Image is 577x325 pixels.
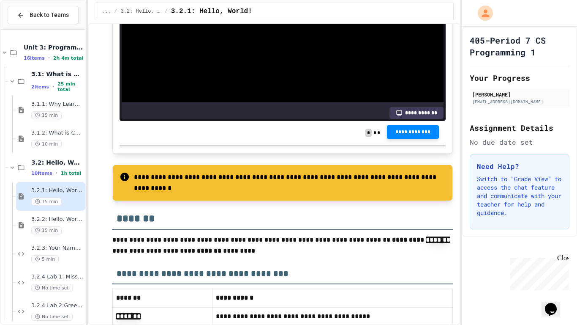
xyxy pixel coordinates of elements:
div: Chat with us now!Close [3,3,58,54]
span: 2h 4m total [53,55,84,61]
div: My Account [469,3,495,23]
span: No time set [31,313,73,321]
iframe: chat widget [507,254,569,290]
span: 3.2.1: Hello, World! [171,6,252,17]
span: 16 items [24,55,45,61]
span: 15 min [31,226,62,234]
h3: Need Help? [477,161,562,171]
span: 3.2.4 Lab 1: Missing Quote Marks [31,273,84,281]
h2: Assignment Details [470,122,569,134]
span: 3.2.2: Hello, World! - Review [31,216,84,223]
span: 25 min total [57,81,84,92]
span: Back to Teams [30,11,69,19]
span: • [48,55,50,61]
span: 3.1.2: What is Code? [31,129,84,137]
span: Unit 3: Programming Fundamentals [24,44,84,51]
span: 3.2.4 Lab 2:Greeting Card Creator [31,302,84,309]
span: 5 min [31,255,59,263]
span: / [165,8,168,15]
span: 3.2.3: Your Name and Favorite Movie [31,245,84,252]
span: 3.2.1: Hello, World! [31,187,84,194]
span: 15 min [31,111,62,119]
span: 10 min [31,140,62,148]
span: 3.1: What is Code? [31,70,84,78]
span: • [52,83,54,90]
span: / [114,8,117,15]
p: Switch to "Grade View" to access the chat feature and communicate with your teacher for help and ... [477,175,562,217]
span: 3.1.1: Why Learn to Program? [31,101,84,108]
span: ... [102,8,111,15]
h1: 405-Period 7 CS Programming 1 [470,34,569,58]
div: [PERSON_NAME] [472,91,567,98]
div: [EMAIL_ADDRESS][DOMAIN_NAME] [472,99,567,105]
button: Back to Teams [8,6,79,24]
span: 10 items [31,171,52,176]
span: 2 items [31,84,49,90]
span: No time set [31,284,73,292]
h2: Your Progress [470,72,569,84]
iframe: chat widget [542,291,569,317]
span: 3.2: Hello, World! [121,8,161,15]
span: • [56,170,57,176]
span: 1h total [61,171,82,176]
div: No due date set [470,137,569,147]
span: 3.2: Hello, World! [31,159,84,166]
span: 15 min [31,198,62,206]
